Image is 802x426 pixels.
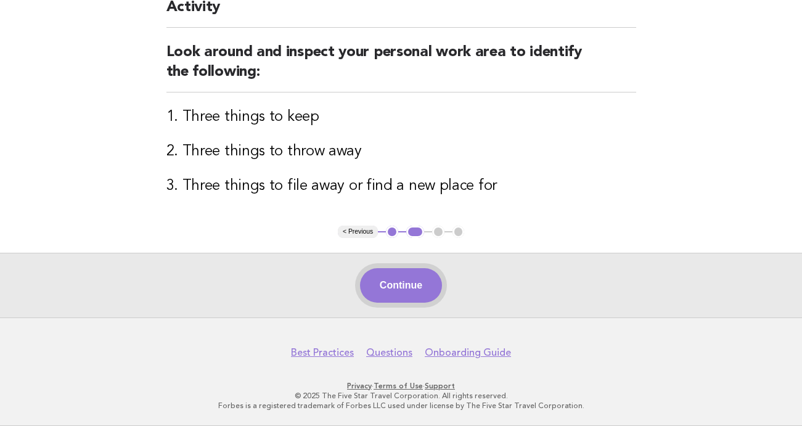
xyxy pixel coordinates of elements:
p: © 2025 The Five Star Travel Corporation. All rights reserved. [24,391,779,401]
button: 2 [406,226,424,238]
a: Terms of Use [374,382,423,390]
p: · · [24,381,779,391]
h3: 1. Three things to keep [166,107,636,127]
h3: 2. Three things to throw away [166,142,636,162]
button: 1 [386,226,398,238]
a: Best Practices [291,346,354,359]
a: Onboarding Guide [425,346,511,359]
a: Privacy [347,382,372,390]
h3: 3. Three things to file away or find a new place for [166,176,636,196]
button: < Previous [338,226,378,238]
h2: Look around and inspect your personal work area to identify the following: [166,43,636,92]
a: Support [425,382,455,390]
p: Forbes is a registered trademark of Forbes LLC used under license by The Five Star Travel Corpora... [24,401,779,411]
a: Questions [366,346,412,359]
button: Continue [360,268,442,303]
